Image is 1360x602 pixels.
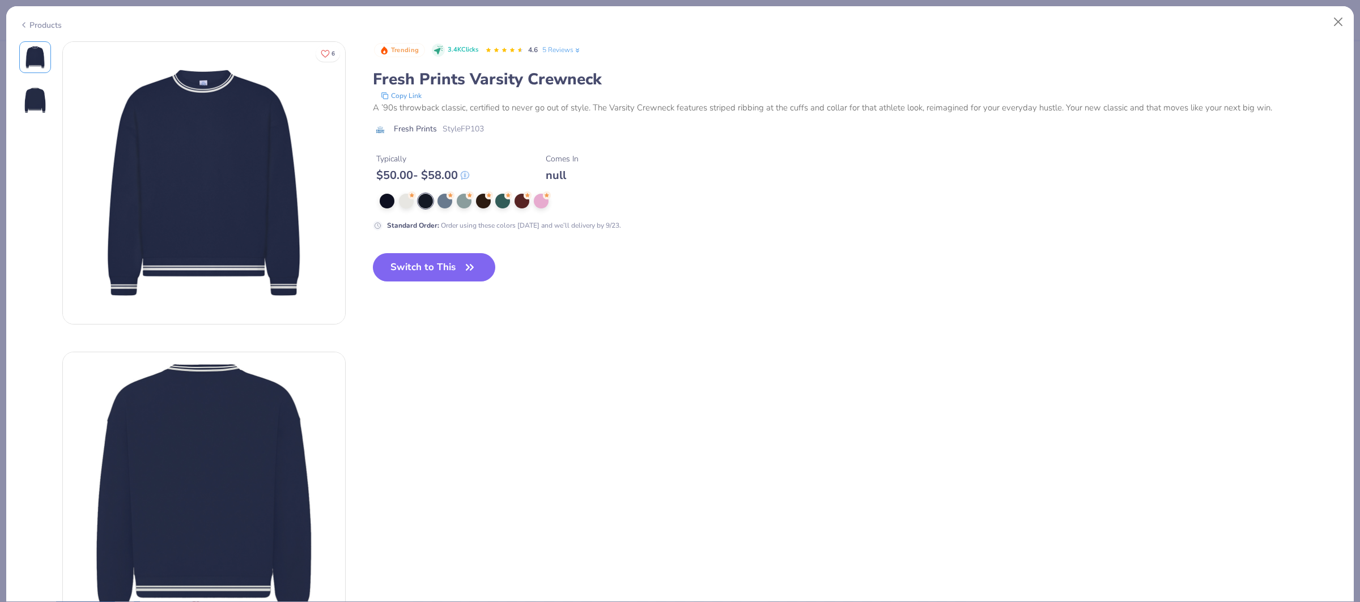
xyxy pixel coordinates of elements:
img: Front [22,44,49,71]
a: 5 Reviews [542,45,581,55]
div: 4.6 Stars [485,41,524,59]
button: Badge Button [374,43,425,58]
div: Products [19,19,62,31]
strong: Standard Order : [387,221,439,230]
span: Trending [391,47,419,53]
div: Typically [376,153,469,165]
span: Fresh Prints [394,123,437,135]
button: copy to clipboard [377,90,425,101]
button: Like [316,45,340,62]
div: Comes In [546,153,579,165]
button: Close [1328,11,1349,33]
div: A ’90s throwback classic, certified to never go out of style. The Varsity Crewneck features strip... [373,101,1341,114]
img: Front [63,42,345,324]
div: Fresh Prints Varsity Crewneck [373,69,1341,90]
span: Style FP103 [443,123,484,135]
button: Switch to This [373,253,496,281]
span: 6 [331,51,335,57]
div: $ 50.00 - $ 58.00 [376,168,469,182]
div: null [546,168,579,182]
img: brand logo [373,125,388,134]
img: Back [22,87,49,114]
img: Trending sort [380,46,389,55]
span: 4.6 [528,45,538,54]
div: Order using these colors [DATE] and we’ll delivery by 9/23. [387,220,621,230]
span: 3.4K Clicks [448,45,478,55]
